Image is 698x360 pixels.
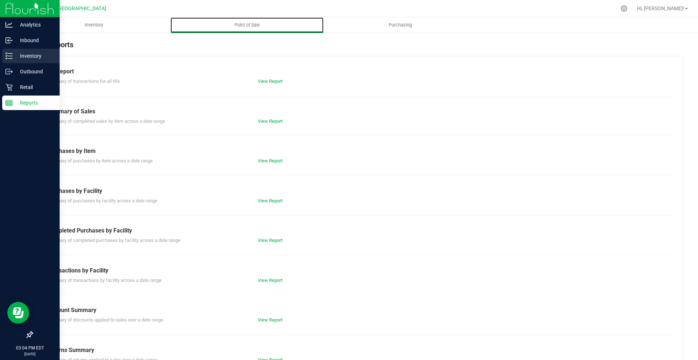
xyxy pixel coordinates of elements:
p: Retail [13,83,56,92]
inline-svg: Retail [5,84,13,91]
a: View Report [258,317,282,323]
inline-svg: Inventory [5,52,13,60]
span: Purchasing [379,22,422,28]
span: Summary of completed purchases by facility across a date range [47,238,180,243]
p: Outbound [13,67,56,76]
a: Purchasing [324,17,477,33]
p: [DATE] [3,351,56,357]
div: Transactions by Facility [47,266,669,275]
div: Completed Purchases by Facility [47,226,669,235]
a: Inventory [17,17,171,33]
a: View Report [258,198,282,203]
a: View Report [258,278,282,283]
span: Summary of transactions by facility across a date range [47,278,161,283]
div: Summary of Sales [47,107,669,116]
span: Inventory [75,22,113,28]
div: Till Report [47,67,669,76]
span: Summary of completed sales by item across a date range [47,118,165,124]
div: Returns Summary [47,346,669,355]
div: Purchases by Facility [47,187,669,195]
inline-svg: Reports [5,99,13,106]
a: View Report [258,118,282,124]
a: Point of Sale [171,17,324,33]
span: Summary of transactions for all tills [47,78,120,84]
inline-svg: Analytics [5,21,13,28]
span: Hi, [PERSON_NAME]! [637,5,684,11]
div: Purchases by Item [47,147,669,155]
span: Point of Sale [225,22,270,28]
iframe: Resource center [7,302,29,324]
div: POS Reports [32,39,683,56]
span: Summary of purchases by facility across a date range [47,198,157,203]
p: Inbound [13,36,56,45]
span: Summary of discounts applied to sales over a date range [47,317,163,323]
p: 03:04 PM EDT [3,345,56,351]
div: Discount Summary [47,306,669,315]
a: View Report [258,158,282,163]
a: View Report [258,238,282,243]
div: Manage settings [619,5,629,12]
span: GA2 - [GEOGRAPHIC_DATA] [42,5,106,12]
span: Summary of purchases by item across a date range [47,158,153,163]
inline-svg: Inbound [5,37,13,44]
p: Inventory [13,52,56,60]
p: Reports [13,98,56,107]
inline-svg: Outbound [5,68,13,75]
a: View Report [258,78,282,84]
p: Analytics [13,20,56,29]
